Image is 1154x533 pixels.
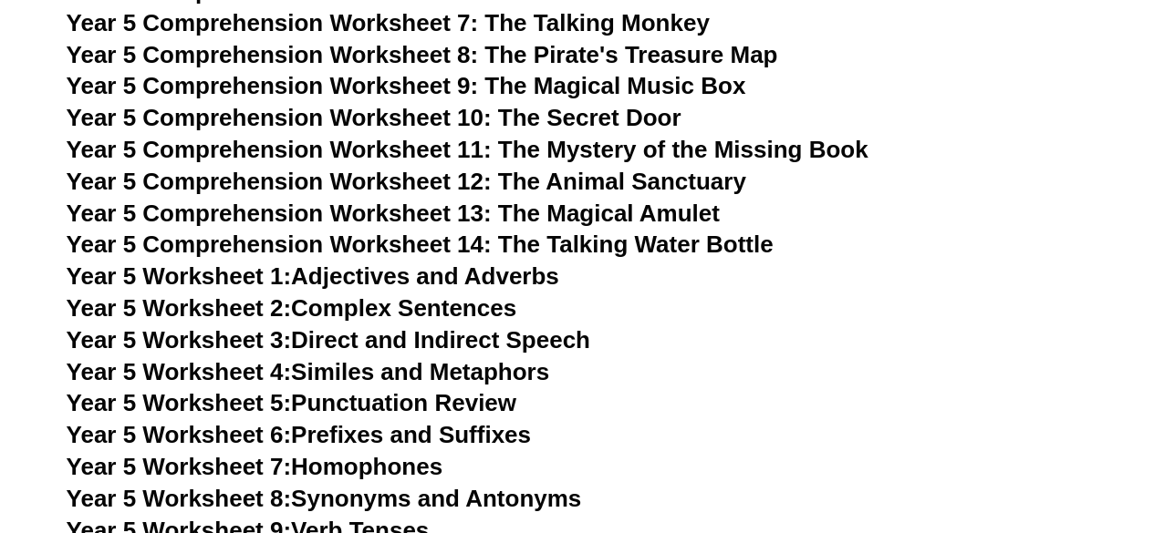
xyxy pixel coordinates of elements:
span: Year 5 Worksheet 7: [67,453,292,480]
a: Year 5 Worksheet 8:Synonyms and Antonyms [67,485,582,512]
a: Year 5 Worksheet 1:Adjectives and Adverbs [67,262,559,290]
span: Year 5 Worksheet 4: [67,358,292,385]
a: Year 5 Worksheet 6:Prefixes and Suffixes [67,421,531,448]
a: Year 5 Comprehension Worksheet 13: The Magical Amulet [67,200,720,227]
a: Year 5 Worksheet 5:Punctuation Review [67,389,516,416]
div: Widget pro chat [850,327,1154,533]
span: Year 5 Worksheet 8: [67,485,292,512]
span: Year 5 Worksheet 5: [67,389,292,416]
a: Year 5 Comprehension Worksheet 14: The Talking Water Bottle [67,231,774,258]
a: Year 5 Comprehension Worksheet 9: The Magical Music Box [67,72,746,99]
span: Year 5 Worksheet 1: [67,262,292,290]
a: Year 5 Worksheet 4:Similes and Metaphors [67,358,550,385]
a: Year 5 Comprehension Worksheet 8: The Pirate's Treasure Map [67,41,778,68]
span: Year 5 Worksheet 6: [67,421,292,448]
span: Year 5 Worksheet 2: [67,294,292,322]
a: Year 5 Worksheet 7:Homophones [67,453,443,480]
a: Year 5 Worksheet 2:Complex Sentences [67,294,516,322]
a: Year 5 Comprehension Worksheet 11: The Mystery of the Missing Book [67,136,868,163]
span: Year 5 Worksheet 3: [67,326,292,354]
a: Year 5 Worksheet 3:Direct and Indirect Speech [67,326,590,354]
a: Year 5 Comprehension Worksheet 10: The Secret Door [67,104,681,131]
iframe: Chat Widget [850,327,1154,533]
a: Year 5 Comprehension Worksheet 7: The Talking Monkey [67,9,710,36]
a: Year 5 Comprehension Worksheet 12: The Animal Sanctuary [67,168,746,195]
